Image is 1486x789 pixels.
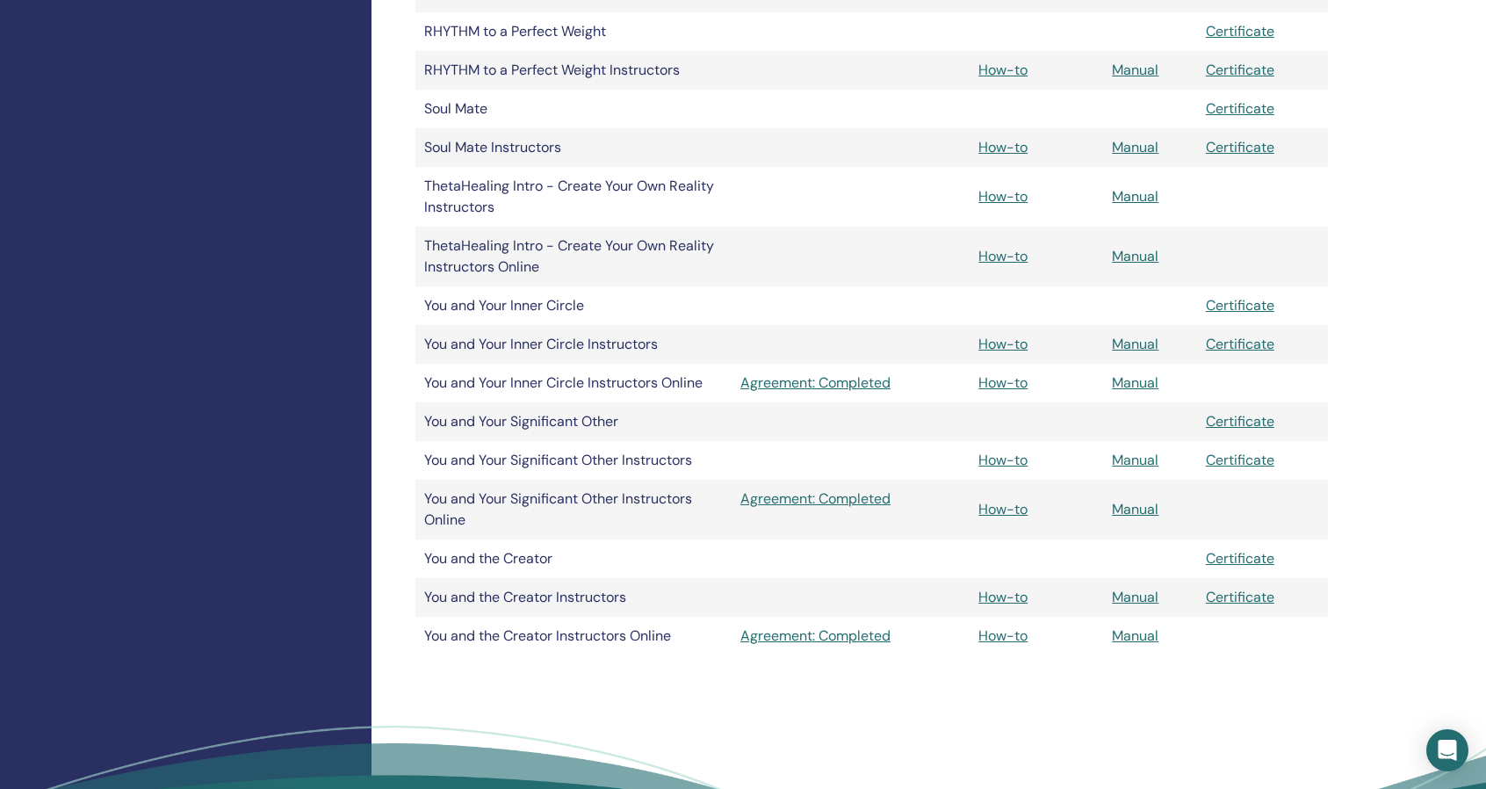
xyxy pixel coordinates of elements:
[978,500,1028,518] a: How-to
[1206,451,1274,469] a: Certificate
[1206,61,1274,79] a: Certificate
[978,247,1028,265] a: How-to
[978,451,1028,469] a: How-to
[978,335,1028,353] a: How-to
[415,227,732,286] td: ThetaHealing Intro - Create Your Own Reality Instructors Online
[1206,22,1274,40] a: Certificate
[415,12,732,51] td: RHYTHM to a Perfect Weight
[415,90,732,128] td: Soul Mate
[415,617,732,655] td: You and the Creator Instructors Online
[415,325,732,364] td: You and Your Inner Circle Instructors
[978,61,1028,79] a: How-to
[1112,61,1158,79] a: Manual
[415,539,732,578] td: You and the Creator
[1206,335,1274,353] a: Certificate
[978,187,1028,206] a: How-to
[978,138,1028,156] a: How-to
[740,489,961,510] a: Agreement: Completed
[1112,588,1158,606] a: Manual
[1206,296,1274,315] a: Certificate
[1112,247,1158,265] a: Manual
[415,286,732,325] td: You and Your Inner Circle
[978,588,1028,606] a: How-to
[1206,412,1274,431] a: Certificate
[1112,335,1158,353] a: Manual
[415,578,732,617] td: You and the Creator Instructors
[415,128,732,167] td: Soul Mate Instructors
[1112,626,1158,645] a: Manual
[415,364,732,402] td: You and Your Inner Circle Instructors Online
[1112,138,1158,156] a: Manual
[978,626,1028,645] a: How-to
[1206,99,1274,118] a: Certificate
[1112,500,1158,518] a: Manual
[1426,729,1468,771] div: Open Intercom Messenger
[1112,187,1158,206] a: Manual
[415,402,732,441] td: You and Your Significant Other
[1206,588,1274,606] a: Certificate
[740,373,961,394] a: Agreement: Completed
[415,480,732,539] td: You and Your Significant Other Instructors Online
[740,626,961,647] a: Agreement: Completed
[415,51,732,90] td: RHYTHM to a Perfect Weight Instructors
[1112,451,1158,469] a: Manual
[978,373,1028,392] a: How-to
[1206,549,1274,568] a: Certificate
[415,441,732,480] td: You and Your Significant Other Instructors
[1206,138,1274,156] a: Certificate
[415,167,732,227] td: ThetaHealing Intro - Create Your Own Reality Instructors
[1112,373,1158,392] a: Manual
